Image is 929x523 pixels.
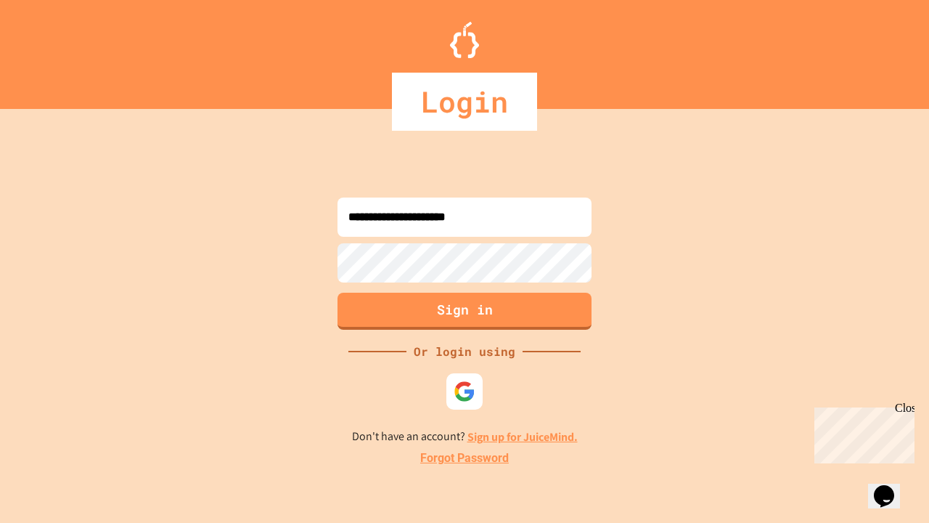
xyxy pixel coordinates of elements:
div: Chat with us now!Close [6,6,100,92]
iframe: chat widget [809,402,914,463]
button: Sign in [337,293,592,330]
iframe: chat widget [868,465,914,508]
a: Sign up for JuiceMind. [467,429,578,445]
div: Or login using [406,343,523,360]
div: Login [392,73,537,131]
p: Don't have an account? [352,428,578,446]
a: Forgot Password [420,450,509,467]
img: Logo.svg [450,22,479,58]
img: google-icon.svg [454,381,475,402]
